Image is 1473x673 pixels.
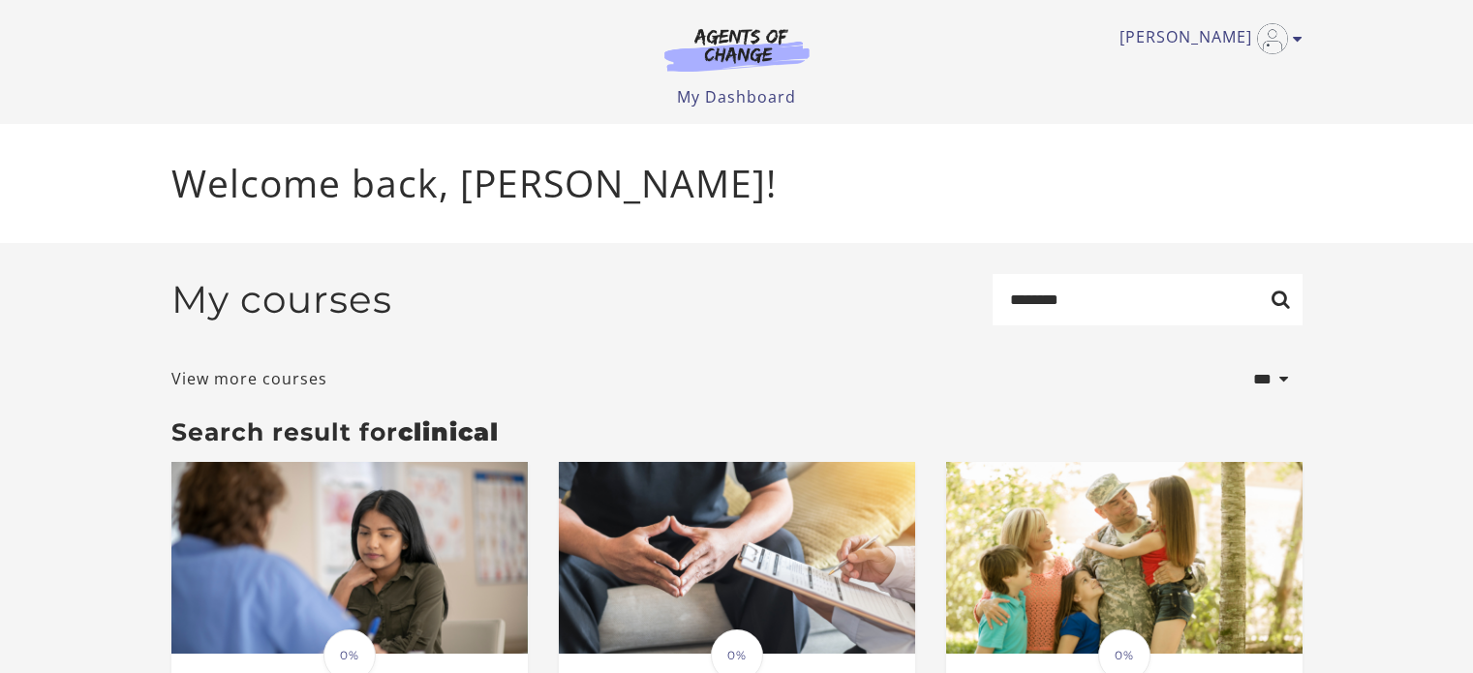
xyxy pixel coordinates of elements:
[677,86,796,107] a: My Dashboard
[171,155,1303,212] p: Welcome back, [PERSON_NAME]!
[398,417,499,446] strong: clinical
[171,417,1303,446] h3: Search result for
[171,367,327,390] a: View more courses
[1120,23,1293,54] a: Toggle menu
[171,277,392,322] h2: My courses
[644,27,830,72] img: Agents of Change Logo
